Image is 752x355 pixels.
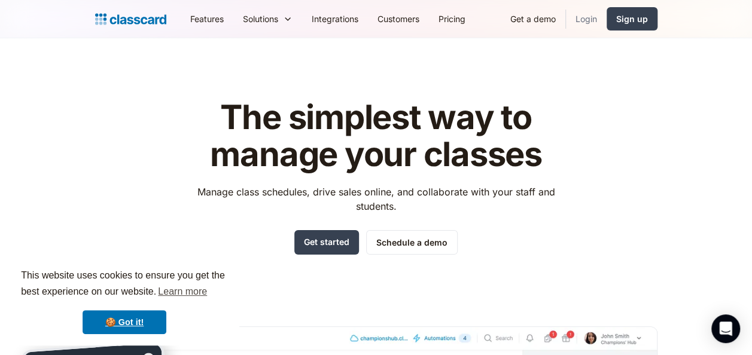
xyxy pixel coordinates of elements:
a: learn more about cookies [156,283,209,301]
h1: The simplest way to manage your classes [186,99,566,173]
a: Get started [294,230,359,255]
div: Sign up [616,13,648,25]
a: Schedule a demo [366,230,458,255]
a: Integrations [302,5,368,32]
a: Get a demo [501,5,565,32]
div: Open Intercom Messenger [711,314,740,343]
a: Customers [368,5,429,32]
a: dismiss cookie message [83,310,166,334]
a: Pricing [429,5,475,32]
div: Solutions [233,5,302,32]
span: This website uses cookies to ensure you get the best experience on our website. [21,268,228,301]
p: Manage class schedules, drive sales online, and collaborate with your staff and students. [186,185,566,213]
div: Solutions [243,13,278,25]
a: home [95,11,166,27]
a: Sign up [607,7,657,30]
a: Login [566,5,607,32]
a: Features [181,5,233,32]
div: cookieconsent [10,257,239,345]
